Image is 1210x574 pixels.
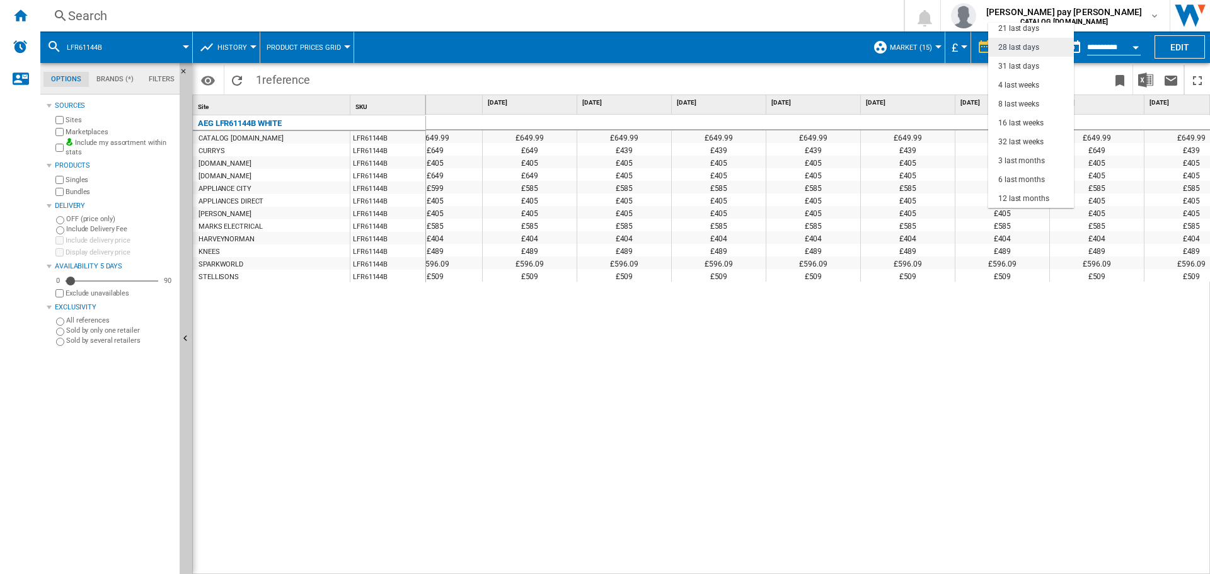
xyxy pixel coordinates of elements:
div: 3 last months [998,156,1045,166]
div: 6 last months [998,175,1045,185]
div: 8 last weeks [998,99,1039,110]
div: 21 last days [998,23,1039,34]
div: 16 last weeks [998,118,1044,129]
div: 31 last days [998,61,1039,72]
div: 4 last weeks [998,80,1039,91]
div: 12 last months [998,193,1049,204]
div: 28 last days [998,42,1039,53]
div: 32 last weeks [998,137,1044,147]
